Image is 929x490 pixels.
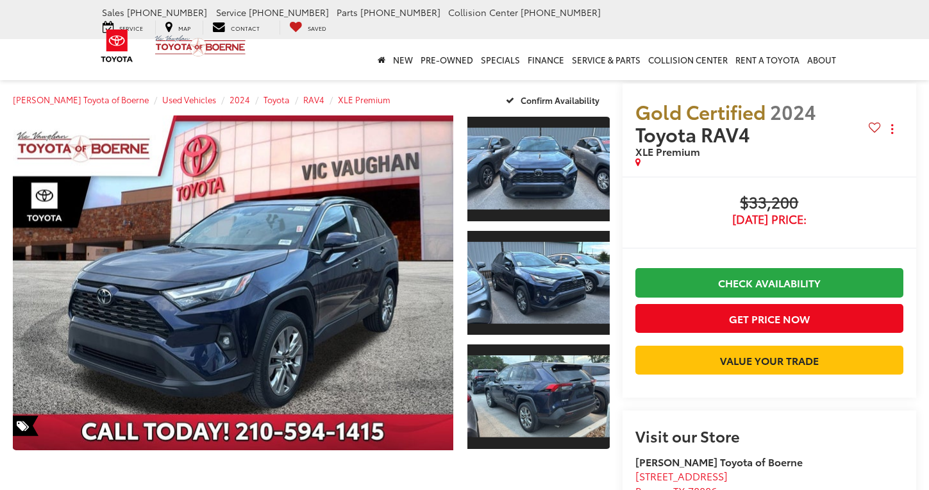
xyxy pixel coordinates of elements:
a: Pre-Owned [417,39,477,80]
img: 2024 Toyota RAV4 XLE Premium [465,355,611,437]
button: Get Price Now [635,304,903,333]
span: Saved [308,24,326,32]
span: $33,200 [635,194,903,213]
span: Gold Certified [635,97,766,125]
img: Toyota [93,25,141,67]
span: Parts [337,6,358,19]
a: Used Vehicles [162,94,216,105]
img: 2024 Toyota RAV4 XLE Premium [8,114,457,451]
span: dropdown dots [891,124,893,134]
a: XLE Premium [338,94,390,105]
a: Expand Photo 3 [467,343,610,450]
span: [DATE] Price: [635,213,903,226]
span: Service [216,6,246,19]
span: Map [178,24,190,32]
img: 2024 Toyota RAV4 XLE Premium [465,128,611,210]
a: Map [155,21,200,35]
span: Collision Center [448,6,518,19]
span: [PHONE_NUMBER] [360,6,440,19]
a: Expand Photo 1 [467,115,610,223]
a: Contact [203,21,269,35]
a: [PERSON_NAME] Toyota of Boerne [13,94,149,105]
img: Vic Vaughan Toyota of Boerne [155,35,246,57]
a: Home [374,39,389,80]
img: 2024 Toyota RAV4 XLE Premium [465,242,611,324]
a: New [389,39,417,80]
button: Actions [881,118,903,140]
a: Collision Center [644,39,732,80]
span: [PHONE_NUMBER] [249,6,329,19]
a: Rent a Toyota [732,39,803,80]
a: Expand Photo 2 [467,230,610,337]
span: Contact [231,24,260,32]
span: 2024 [770,97,816,125]
strong: [PERSON_NAME] Toyota of Boerne [635,454,803,469]
span: Sales [102,6,124,19]
a: Specials [477,39,524,80]
a: Value Your Trade [635,346,903,375]
a: Toyota [264,94,290,105]
a: Check Availability [635,268,903,297]
a: RAV4 [303,94,324,105]
span: Service [119,24,143,32]
a: Service [93,21,153,35]
span: [STREET_ADDRESS] [635,468,728,483]
a: Finance [524,39,568,80]
a: 2024 [230,94,250,105]
a: Expand Photo 0 [13,115,453,450]
a: About [803,39,840,80]
a: Service & Parts: Opens in a new tab [568,39,644,80]
button: Confirm Availability [499,89,610,111]
span: XLE Premium [635,144,700,158]
span: [PHONE_NUMBER] [127,6,207,19]
span: Special [13,416,38,436]
span: Toyota RAV4 [635,120,755,148]
h2: Visit our Store [635,427,903,444]
a: My Saved Vehicles [280,21,336,35]
span: [PHONE_NUMBER] [521,6,601,19]
span: Confirm Availability [521,94,599,106]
